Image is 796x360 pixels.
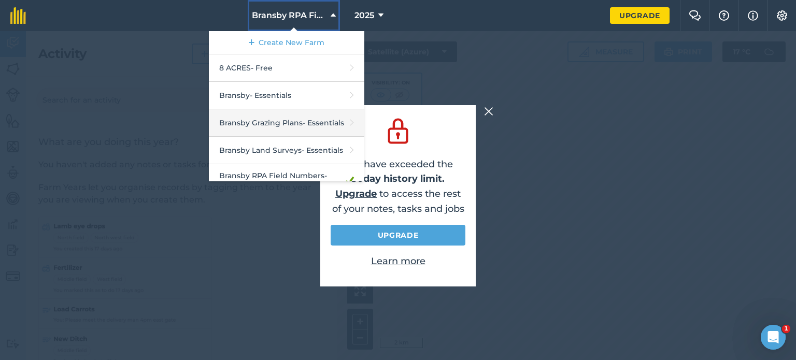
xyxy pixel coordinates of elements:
img: fieldmargin Logo [10,7,26,24]
a: Bransby- Essentials [209,82,364,109]
p: to access the rest of your notes, tasks and jobs [331,186,465,217]
span: 2025 [354,9,374,22]
a: Bransby RPA Field Numbers- Free [209,164,364,198]
img: svg+xml;base64,PHN2ZyB4bWxucz0iaHR0cDovL3d3dy53My5vcmcvMjAwMC9zdmciIHdpZHRoPSIxNyIgaGVpZ2h0PSIxNy... [748,9,758,22]
a: Upgrade [331,225,465,246]
a: Upgrade [610,7,670,24]
p: You have exceeded the [331,157,465,187]
a: Bransby Land Surveys- Essentials [209,137,364,164]
img: A cog icon [776,10,788,21]
strong: 30 day history limit. [351,173,445,184]
img: Two speech bubbles overlapping with the left bubble in the forefront [689,10,701,21]
span: 1 [782,325,790,333]
a: Bransby Grazing Plans- Essentials [209,109,364,137]
img: svg+xml;base64,PD94bWwgdmVyc2lvbj0iMS4wIiBlbmNvZGluZz0idXRmLTgiPz4KPCEtLSBHZW5lcmF0b3I6IEFkb2JlIE... [383,116,413,147]
a: 8 ACRES- Free [209,54,364,82]
a: Upgrade [335,188,377,199]
img: A question mark icon [718,10,730,21]
a: Create New Farm [209,31,364,54]
img: svg+xml;base64,PHN2ZyB4bWxucz0iaHR0cDovL3d3dy53My5vcmcvMjAwMC9zdmciIHdpZHRoPSIyMiIgaGVpZ2h0PSIzMC... [484,105,493,118]
a: Learn more [371,255,425,267]
iframe: Intercom live chat [761,325,786,350]
span: Bransby RPA Field Numbers [252,9,326,22]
